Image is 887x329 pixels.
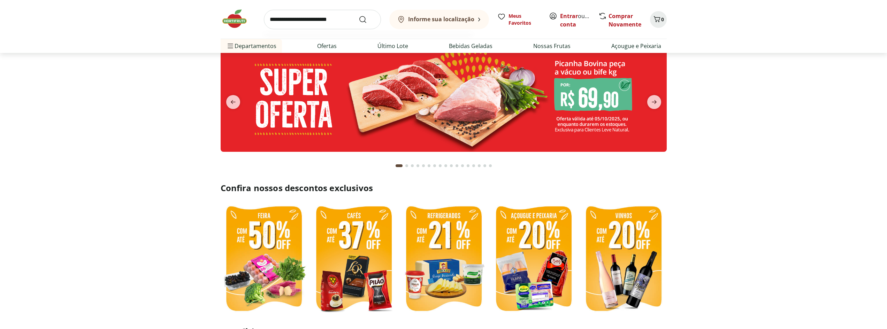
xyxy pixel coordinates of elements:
button: Go to page 7 from fs-carousel [432,157,437,174]
a: Criar conta [560,12,598,28]
button: Go to page 10 from fs-carousel [449,157,454,174]
button: Go to page 16 from fs-carousel [482,157,488,174]
button: Go to page 4 from fs-carousel [415,157,421,174]
img: Hortifruti [221,8,255,29]
button: Go to page 17 from fs-carousel [488,157,493,174]
button: Go to page 8 from fs-carousel [437,157,443,174]
a: Meus Favoritos [497,13,541,26]
button: Go to page 14 from fs-carousel [471,157,476,174]
a: Ofertas [317,42,337,50]
a: Bebidas Geladas [449,42,492,50]
span: Meus Favoritos [509,13,541,26]
button: Current page from fs-carousel [394,157,404,174]
a: Entrar [560,12,578,20]
button: Go to page 11 from fs-carousel [454,157,460,174]
span: 0 [661,16,664,23]
button: Go to page 9 from fs-carousel [443,157,449,174]
a: Comprar Novamente [609,12,641,28]
img: refrigerados [400,202,487,317]
button: previous [221,95,246,109]
img: café [311,202,397,317]
img: feira [221,202,307,317]
button: Submit Search [359,15,375,24]
button: Go to page 6 from fs-carousel [426,157,432,174]
img: vinhos [580,202,667,317]
button: next [642,95,667,109]
input: search [264,10,381,29]
img: super oferta [221,44,667,152]
button: Menu [226,38,235,54]
a: Açougue e Peixaria [611,42,661,50]
button: Go to page 15 from fs-carousel [476,157,482,174]
img: resfriados [490,202,577,317]
a: Último Lote [377,42,408,50]
button: Go to page 2 from fs-carousel [404,157,410,174]
button: Informe sua localização [389,10,489,29]
b: Informe sua localização [408,15,474,23]
a: Nossas Frutas [533,42,571,50]
span: Departamentos [226,38,276,54]
h2: Confira nossos descontos exclusivos [221,182,667,194]
button: Carrinho [650,11,667,28]
button: Go to page 3 from fs-carousel [410,157,415,174]
span: ou [560,12,591,29]
button: Go to page 13 from fs-carousel [465,157,471,174]
button: Go to page 12 from fs-carousel [460,157,465,174]
button: Go to page 5 from fs-carousel [421,157,426,174]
